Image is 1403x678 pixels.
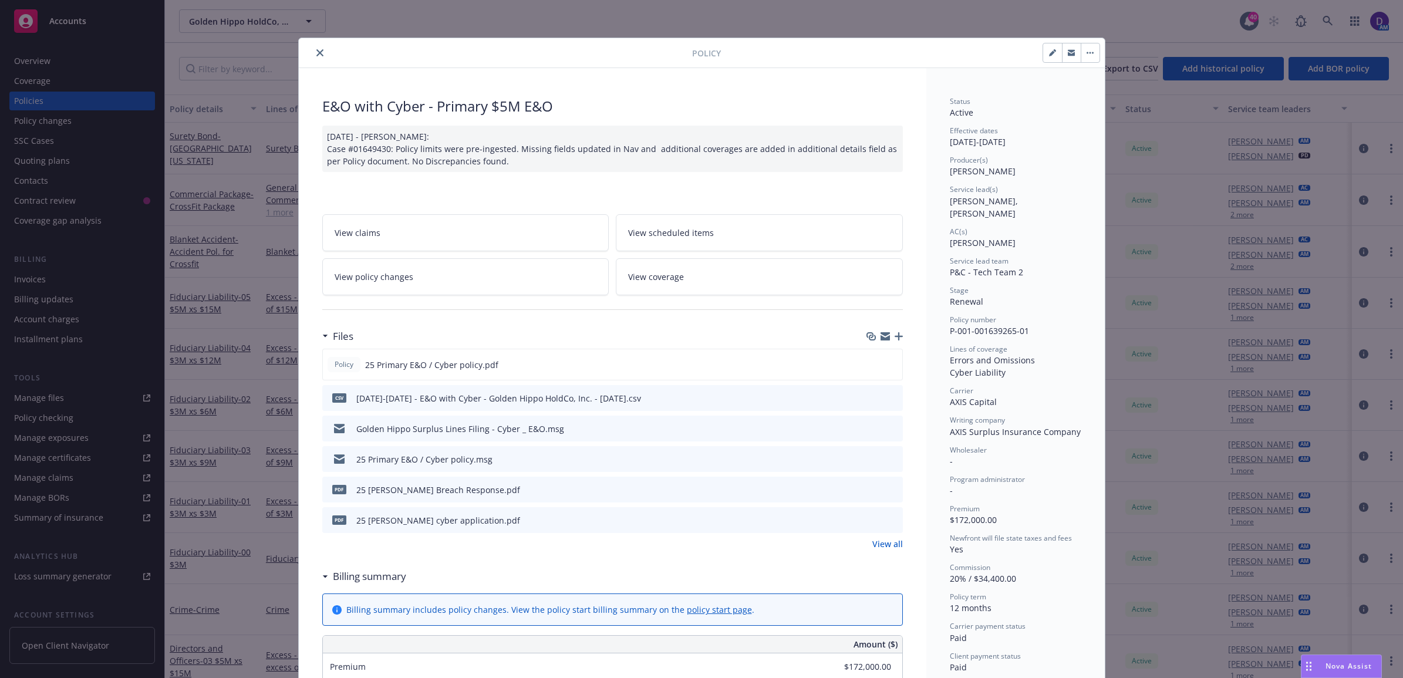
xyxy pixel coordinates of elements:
div: [DATE]-[DATE] - E&O with Cyber - Golden Hippo HoldCo, Inc. - [DATE].csv [356,392,641,404]
span: Client payment status [950,651,1021,661]
span: AXIS Capital [950,396,997,407]
span: Stage [950,285,969,295]
span: Carrier payment status [950,621,1026,631]
div: 25 [PERSON_NAME] Breach Response.pdf [356,484,520,496]
span: Producer(s) [950,155,988,165]
div: Errors and Omissions [950,354,1081,366]
span: Carrier [950,386,973,396]
span: Policy [332,359,356,370]
span: Newfront will file state taxes and fees [950,533,1072,543]
span: Policy term [950,592,986,602]
h3: Files [333,329,353,344]
button: close [313,46,327,60]
span: Wholesaler [950,445,987,455]
div: Billing summary [322,569,406,584]
button: preview file [888,392,898,404]
a: View claims [322,214,609,251]
span: Premium [330,661,366,672]
div: Drag to move [1301,655,1316,677]
div: [DATE] - [PERSON_NAME]: Case #01649430: Policy limits were pre-ingested. Missing fields updated i... [322,126,903,172]
span: Policy [692,47,721,59]
span: - [950,456,953,467]
span: 25 Primary E&O / Cyber policy.pdf [365,359,498,371]
button: download file [869,392,878,404]
button: preview file [888,453,898,466]
div: Files [322,329,353,344]
button: download file [869,453,878,466]
span: Effective dates [950,126,998,136]
a: View coverage [616,258,903,295]
span: Paid [950,662,967,673]
input: 0.00 [822,658,898,676]
span: Yes [950,544,963,555]
div: Cyber Liability [950,366,1081,379]
span: [PERSON_NAME], [PERSON_NAME] [950,195,1020,219]
span: Renewal [950,296,983,307]
span: - [950,485,953,496]
span: Amount ($) [854,638,898,650]
span: [PERSON_NAME] [950,237,1016,248]
button: preview file [888,514,898,527]
div: E&O with Cyber - Primary $5M E&O [322,96,903,116]
span: [PERSON_NAME] [950,166,1016,177]
span: Paid [950,632,967,643]
span: Writing company [950,415,1005,425]
h3: Billing summary [333,569,406,584]
span: $172,000.00 [950,514,997,525]
span: View claims [335,227,380,239]
span: Active [950,107,973,118]
span: View coverage [628,271,684,283]
a: View all [872,538,903,550]
button: download file [869,484,878,496]
span: AXIS Surplus Insurance Company [950,426,1081,437]
button: download file [869,423,878,435]
button: preview file [888,484,898,496]
span: View scheduled items [628,227,714,239]
span: Program administrator [950,474,1025,484]
span: Premium [950,504,980,514]
span: Nova Assist [1326,661,1372,671]
span: Policy number [950,315,996,325]
span: pdf [332,515,346,524]
a: policy start page [687,604,752,615]
button: preview file [887,359,898,371]
button: Nova Assist [1301,655,1382,678]
a: View policy changes [322,258,609,295]
div: Billing summary includes policy changes. View the policy start billing summary on the . [346,603,754,616]
button: download file [869,514,878,527]
div: 25 [PERSON_NAME] cyber application.pdf [356,514,520,527]
div: 25 Primary E&O / Cyber policy.msg [356,453,493,466]
a: View scheduled items [616,214,903,251]
span: Service lead team [950,256,1009,266]
button: preview file [888,423,898,435]
span: Service lead(s) [950,184,998,194]
span: pdf [332,485,346,494]
span: P-001-001639265-01 [950,325,1029,336]
span: csv [332,393,346,402]
span: AC(s) [950,227,967,237]
button: download file [868,359,878,371]
span: Lines of coverage [950,344,1007,354]
span: Status [950,96,970,106]
span: P&C - Tech Team 2 [950,267,1023,278]
span: View policy changes [335,271,413,283]
div: [DATE] - [DATE] [950,126,1081,148]
div: Golden Hippo Surplus Lines Filing - Cyber _ E&O.msg [356,423,564,435]
span: 12 months [950,602,991,613]
span: Commission [950,562,990,572]
span: 20% / $34,400.00 [950,573,1016,584]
